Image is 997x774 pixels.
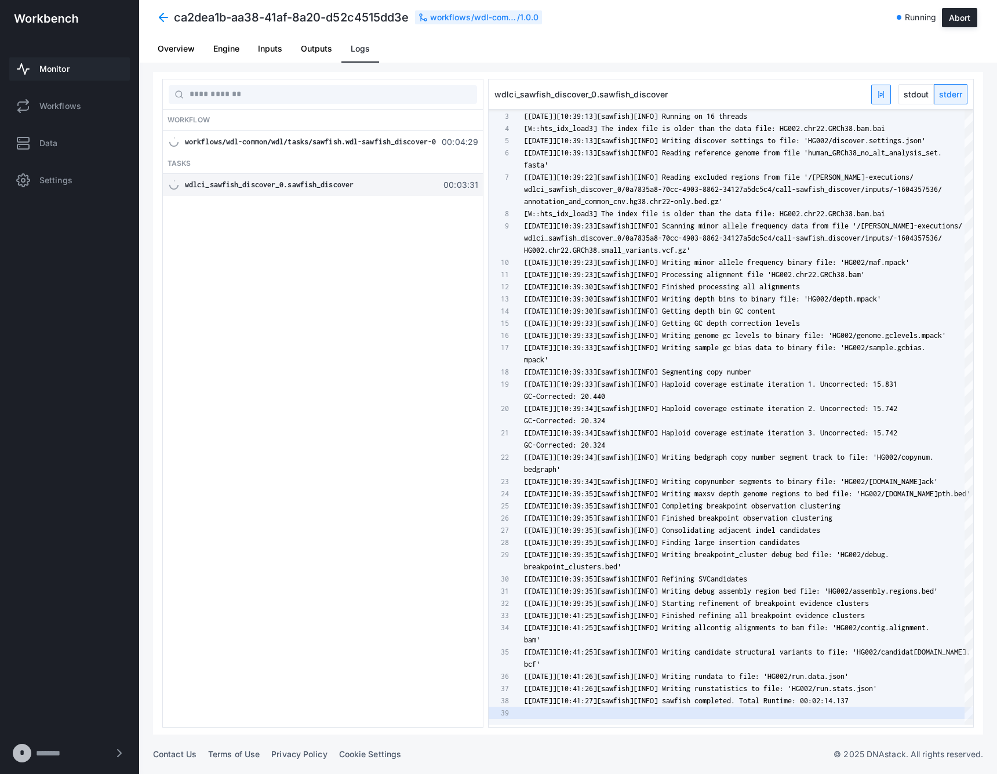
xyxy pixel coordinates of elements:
span: h bins to binary file: 'HG002/depth.mpack' [711,295,881,303]
div: 9 [489,220,509,232]
span: [[DATE]][10:39:33][sawfish][INFO] Haploid cove [524,380,711,388]
span: [[DATE]][10:39:35][sawfish][INFO] Finished bre [524,514,711,522]
span: [[DATE]][10:39:35][sawfish][INFO] Finding larg [524,538,711,547]
span: 36/ [930,234,942,242]
span: raph copy number segment track to file: 'HG002/cop [711,453,914,462]
span: fasta' [524,161,548,169]
span: epth correction levels [711,319,800,328]
p: © 2025 DNAstack. All rights reserved. [834,748,983,760]
span: wdlci_sawfish_discover_0.sawfish_discover [185,180,354,189]
div: 29 [489,548,509,561]
span: h bin GC content [711,307,776,315]
span: [[DATE]][10:39:22][sawfish][INFO] Reading excl [524,173,711,181]
span: bcf' [524,660,540,668]
span: rage estimate iteration 1. Uncorrected: 15.831 [711,380,897,388]
span: Monitor [39,63,70,75]
div: / [415,10,543,24]
span: le gc bias data to binary file: 'HG002/sample.gcbi [711,343,914,352]
span: wdlci_sawfish_discover_0/0a7835a8-70cc-4903-8862-3 [524,185,727,194]
span: Workflows [39,100,81,112]
span: e insertion candidates [711,538,800,547]
span: reakpoint observation clustering [711,502,840,510]
div: Workflow [163,110,483,131]
span: GC-Corrected: 20.324 [524,441,605,449]
span: [DOMAIN_NAME]. [914,648,970,656]
span: GC-Corrected: 20.440 [524,392,605,401]
a: Data [9,132,130,155]
span: HG002.chr22.GRCh38.small_variants.vcf.gz' [524,246,690,255]
span: [[DATE]][10:39:35][sawfish][INFO] Writing max [524,489,707,498]
span: r allele frequency binary file: 'HG002/maf.mpack' [711,258,909,267]
span: akpoint observation clustering [711,514,832,522]
span: [[DATE]][10:41:25][sawfish][INFO] Finished ref [524,611,711,620]
span: leted. Total Runtime: 00:02:14.137 [711,696,849,705]
span: statistics to file: 'HG002/run.stats.json' [707,684,877,693]
span: ment. [909,623,930,632]
span: [[DATE]][10:39:13][sawfish][INFO] Running on 1 [524,112,711,121]
div: 31 [489,585,509,597]
span: 4127a5dc5c4/call-sawfish_discover/inputs/-16043575 [727,234,930,242]
span: bam' [524,635,540,644]
h4: ca2dea1b-aa38-41af-8a20-d52c4515dd3e [174,9,409,26]
span: kpoint_cluster debug bed file: 'HG002/debug. [711,550,889,559]
span: inement of breakpoint evidence clusters [711,599,869,608]
div: 1.0.0 [520,12,539,23]
span: 00:04:29 [441,136,478,148]
span: ining all breakpoint evidence clusters [711,611,865,620]
span: [[DATE]][10:39:33][sawfish][INFO] Writing samp [524,343,711,352]
span: uded regions from file '/[PERSON_NAME]-executions/ [711,173,914,181]
div: 13 [489,293,509,305]
textarea: Editor content;Press Alt+F1 for Accessibility Options. [524,707,525,719]
span: pth.bed' [938,489,970,498]
div: 17 [489,341,509,354]
span: opy number [711,368,751,376]
span: stderr [934,85,967,104]
span: over settings to file: 'HG002/discover.settings.js [711,136,914,145]
span: annotation_and_common_cnv.hg38.chr22-only.bed.gz' [524,197,723,206]
div: workflows/wdl-common/wdl/tasks/sawfish.wdl-sawfish_discover-0 [430,12,517,23]
div: 14 [489,305,509,317]
span: [[DATE]][10:39:34][sawfish][INFO] Haploid cove [524,428,711,437]
span: mpack' [524,355,548,364]
div: 39 [489,707,509,719]
span: bedgraph' [524,465,561,474]
div: 28 [489,536,509,548]
a: Contact Us [153,749,197,759]
span: 4127a5dc5c4/call-sawfish_discover/inputs/-16043575 [727,185,930,194]
div: 11 [489,268,509,281]
span: [[DATE]][10:39:13][sawfish][INFO] Reading refe [524,148,711,157]
span: [[DATE]][10:39:30][sawfish][INFO] Finished pro [524,282,711,291]
span: as. [914,343,926,352]
a: Privacy Policy [271,749,327,759]
span: idate structural variants to file: 'HG002/candidat [711,648,914,656]
span: on' [914,136,926,145]
div: 32 [489,597,509,609]
span: contig alignments to bam file: 'HG002/contig.align [707,623,909,632]
span: e data file: HG002.chr22.GRCh38.bam.bai [727,124,885,133]
div: 24 [489,488,509,500]
span: [[DATE]][10:39:13][sawfish][INFO] Writing disc [524,136,711,145]
span: me gc levels to binary file: 'HG002/genome.gclevel [711,331,914,340]
a: Workflows [9,95,130,118]
span: e data file: HG002.chr22.GRCh38.bam.bai [727,209,885,218]
span: ack' [922,477,938,486]
span: [[DATE]][10:39:33][sawfish][INFO] Getting GC d [524,319,711,328]
div: 7 [489,171,509,183]
a: Cookie Settings [339,749,402,759]
span: [[DATE]][10:39:35][sawfish][INFO] Writing brea [524,550,711,559]
span: [[DATE]][10:39:34][sawfish][INFO] Haploid cove [524,404,711,413]
span: [[DATE]][10:39:35][sawfish][INFO] Writing debu [524,587,711,595]
span: [[DATE]][10:39:34][sawfish][INFO] Writing bedg [524,453,711,462]
span: breakpoint_clusters.bed' [524,562,621,571]
span: [[DATE]][10:41:27][sawfish][INFO] sawfish comp [524,696,711,705]
span: Settings [39,175,72,186]
div: 10 [489,256,509,268]
span: [[DATE]][10:39:30][sawfish][INFO] Getting dept [524,307,711,315]
span: [[DATE]][10:39:33][sawfish][INFO] Writing geno [524,331,711,340]
a: Monitor [9,57,130,81]
div: 16 [489,329,509,341]
span: [[DATE]][10:39:35][sawfish][INFO] Consolidatin [524,526,711,535]
span: [[DATE]][10:39:30][sawfish][INFO] Writing dept [524,295,711,303]
span: stdout [899,85,933,104]
span: [[DATE]][10:39:23][sawfish][INFO] Writing mino [524,258,711,267]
